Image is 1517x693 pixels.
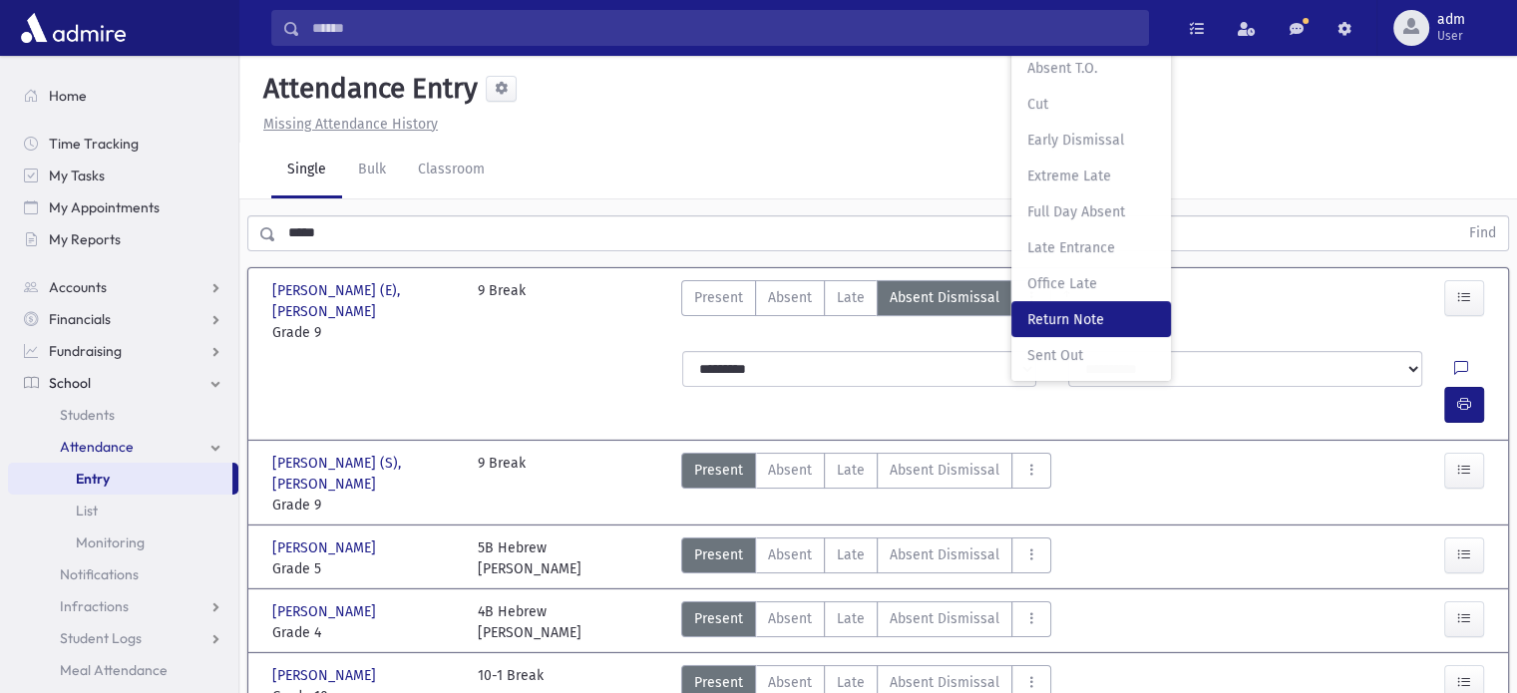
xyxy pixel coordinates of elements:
a: My Appointments [8,191,238,223]
span: Late [837,460,865,481]
span: Grade 4 [272,622,458,643]
span: Late Entrance [1027,237,1155,258]
span: Absent [768,460,812,481]
a: Entry [8,463,232,495]
span: Grade 9 [272,322,458,343]
div: AttTypes [681,280,1051,343]
span: My Tasks [49,167,105,184]
span: Notifications [60,565,139,583]
span: Entry [76,470,110,488]
h5: Attendance Entry [255,72,478,106]
span: Present [694,672,743,693]
span: Absent T.O. [1027,58,1155,79]
a: Classroom [402,143,501,198]
span: Absent [768,608,812,629]
span: Cut [1027,94,1155,115]
button: Find [1457,216,1508,250]
a: Notifications [8,558,238,590]
a: Monitoring [8,526,238,558]
a: My Tasks [8,160,238,191]
span: Late [837,608,865,629]
span: Infractions [60,597,129,615]
span: [PERSON_NAME] [272,665,380,686]
span: Absent Dismissal [890,544,999,565]
span: Present [694,460,743,481]
span: adm [1437,12,1465,28]
span: Monitoring [76,533,145,551]
a: Time Tracking [8,128,238,160]
span: Extreme Late [1027,166,1155,186]
span: Student Logs [60,629,142,647]
span: Financials [49,310,111,328]
span: Full Day Absent [1027,201,1155,222]
span: Absent Dismissal [890,460,999,481]
span: [PERSON_NAME] (E), [PERSON_NAME] [272,280,458,322]
a: Missing Attendance History [255,116,438,133]
a: Single [271,143,342,198]
span: Students [60,406,115,424]
span: Home [49,87,87,105]
span: Absent [768,672,812,693]
div: 5B Hebrew [PERSON_NAME] [478,537,581,579]
span: Grade 9 [272,495,458,516]
div: 9 Break [478,453,526,516]
div: 4B Hebrew [PERSON_NAME] [478,601,581,643]
span: Absent [768,287,812,308]
span: Late [837,544,865,565]
div: AttTypes [681,537,1051,579]
a: Bulk [342,143,402,198]
span: School [49,374,91,392]
span: [PERSON_NAME] [272,601,380,622]
a: Meal Attendance [8,654,238,686]
span: Office Late [1027,273,1155,294]
span: [PERSON_NAME] [272,537,380,558]
span: Present [694,287,743,308]
span: Absent [768,544,812,565]
a: Student Logs [8,622,238,654]
a: My Reports [8,223,238,255]
span: My Reports [49,230,121,248]
a: Financials [8,303,238,335]
span: Late [837,287,865,308]
a: Students [8,399,238,431]
span: Present [694,544,743,565]
span: Accounts [49,278,107,296]
span: Present [694,608,743,629]
a: Attendance [8,431,238,463]
span: [PERSON_NAME] (S), [PERSON_NAME] [272,453,458,495]
div: 9 Break [478,280,526,343]
span: Time Tracking [49,135,139,153]
a: Accounts [8,271,238,303]
span: User [1437,28,1465,44]
span: Meal Attendance [60,661,168,679]
span: Absent Dismissal [890,287,999,308]
span: Absent Dismissal [890,608,999,629]
a: School [8,367,238,399]
span: Fundraising [49,342,122,360]
img: AdmirePro [16,8,131,48]
span: Return Note [1027,309,1155,330]
input: Search [300,10,1148,46]
span: Grade 5 [272,558,458,579]
span: List [76,502,98,520]
div: AttTypes [681,601,1051,643]
span: Attendance [60,438,134,456]
a: Fundraising [8,335,238,367]
span: My Appointments [49,198,160,216]
u: Missing Attendance History [263,116,438,133]
a: List [8,495,238,526]
a: Infractions [8,590,238,622]
div: AttTypes [681,453,1051,516]
a: Home [8,80,238,112]
span: Sent Out [1027,345,1155,366]
span: Early Dismissal [1027,130,1155,151]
